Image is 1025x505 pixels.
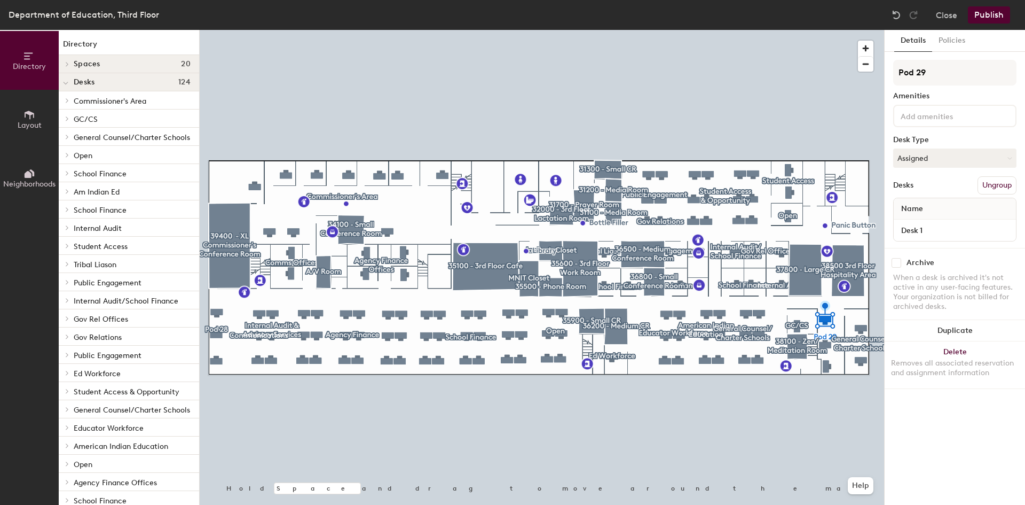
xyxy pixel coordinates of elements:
[13,62,46,71] span: Directory
[898,109,995,122] input: Add amenities
[74,351,141,360] span: Public Engagement
[74,60,100,68] span: Spaces
[893,92,1016,100] div: Amenities
[885,341,1025,389] button: DeleteRemoves all associated reservation and assignment information
[9,8,159,21] div: Department of Education, Third Floor
[74,151,92,160] span: Open
[74,315,128,324] span: Gov Rel Offices
[893,273,1016,312] div: When a desk is archived it's not active in any user-facing features. Your organization is not bil...
[891,10,902,20] img: Undo
[977,176,1016,195] button: Ungroup
[936,6,957,24] button: Close
[74,188,120,197] span: Am Indian Ed
[74,297,178,306] span: Internal Audit/School Finance
[74,442,168,451] span: American Indian Education
[74,169,127,178] span: School Finance
[893,136,1016,144] div: Desk Type
[932,30,972,52] button: Policies
[74,424,144,433] span: Educator Workforce
[59,38,199,55] h1: Directory
[968,6,1010,24] button: Publish
[896,223,1014,238] input: Unnamed desk
[74,133,190,142] span: General Counsel/Charter Schools
[74,97,146,106] span: Commissioner's Area
[891,359,1019,378] div: Removes all associated reservation and assignment information
[181,60,191,68] span: 20
[18,121,42,130] span: Layout
[908,10,919,20] img: Redo
[178,78,191,87] span: 124
[74,478,157,487] span: Agency Finance Offices
[74,78,94,87] span: Desks
[74,406,190,415] span: General Counsel/Charter Schools
[848,477,873,494] button: Help
[906,259,934,267] div: Archive
[74,460,92,469] span: Open
[74,333,122,342] span: Gov Relations
[893,181,913,190] div: Desks
[74,369,121,378] span: Ed Workforce
[896,199,928,219] span: Name
[74,260,116,269] span: Tribal Liason
[74,387,179,397] span: Student Access & Opportunity
[74,242,128,251] span: Student Access
[3,180,56,189] span: Neighborhoods
[894,30,932,52] button: Details
[74,224,122,233] span: Internal Audit
[74,206,127,215] span: School Finance
[74,278,141,288] span: Public Engagement
[74,115,98,124] span: GC/CS
[885,320,1025,341] button: Duplicate
[893,149,1016,168] button: Assigned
